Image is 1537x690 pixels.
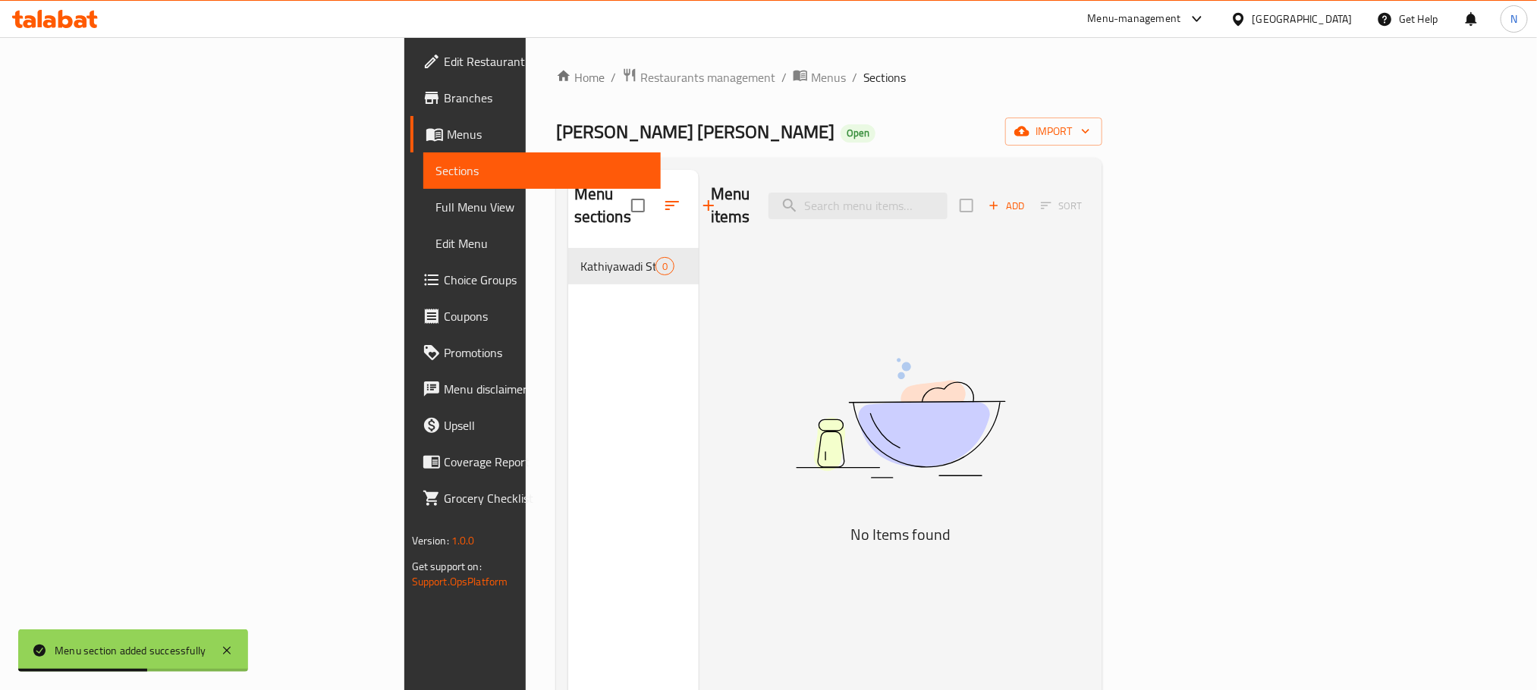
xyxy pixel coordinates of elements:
a: Grocery Checklist [410,480,661,516]
span: Kathiyawadi Starters [580,257,655,275]
div: Menu section added successfully [55,642,206,659]
span: Choice Groups [444,271,649,289]
div: items [655,257,674,275]
span: Version: [412,531,449,550]
input: search [768,193,948,219]
span: Branches [444,89,649,107]
span: Add [986,197,1027,215]
span: Select all sections [622,190,654,221]
span: 0 [656,259,674,274]
a: Menus [793,67,846,87]
span: Promotions [444,343,649,362]
span: [PERSON_NAME] [PERSON_NAME] [556,114,835,149]
a: Choice Groups [410,262,661,298]
button: Add [982,194,1031,218]
div: [GEOGRAPHIC_DATA] [1253,11,1353,27]
h2: Menu items [711,183,750,228]
span: import [1017,122,1090,141]
div: Kathiyawadi Starters0 [568,248,699,284]
span: Edit Restaurant [444,52,649,71]
a: Coverage Report [410,444,661,480]
a: Branches [410,80,661,116]
span: N [1510,11,1517,27]
span: Menus [447,125,649,143]
nav: breadcrumb [556,67,1103,87]
li: / [852,68,857,86]
span: Get support on: [412,557,482,576]
a: Upsell [410,407,661,444]
span: Sections [863,68,907,86]
span: 1.0.0 [451,531,475,550]
h5: No Items found [711,522,1090,547]
span: Menus [811,68,846,86]
span: Sections [435,162,649,180]
span: Menu disclaimer [444,380,649,398]
span: Full Menu View [435,198,649,216]
a: Support.OpsPlatform [412,572,508,591]
a: Promotions [410,334,661,371]
a: Full Menu View [423,189,661,225]
a: Menus [410,116,661,152]
button: import [1005,118,1102,146]
a: Menu disclaimer [410,371,661,407]
div: Menu-management [1088,10,1181,28]
a: Sections [423,152,661,189]
span: Grocery Checklist [444,489,649,507]
button: Add section [690,187,727,224]
a: Coupons [410,298,661,334]
li: / [781,68,787,86]
span: Sort sections [654,187,690,224]
a: Edit Restaurant [410,43,661,80]
div: Open [841,124,875,143]
img: dish.svg [711,318,1090,519]
a: Restaurants management [622,67,775,87]
span: Restaurants management [640,68,775,86]
a: Edit Menu [423,225,661,262]
span: Select section first [1031,194,1092,218]
nav: Menu sections [568,242,699,290]
span: Coupons [444,307,649,325]
span: Upsell [444,416,649,434]
span: Add item [982,194,1031,218]
span: Open [841,127,875,140]
span: Coverage Report [444,453,649,471]
span: Edit Menu [435,234,649,252]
